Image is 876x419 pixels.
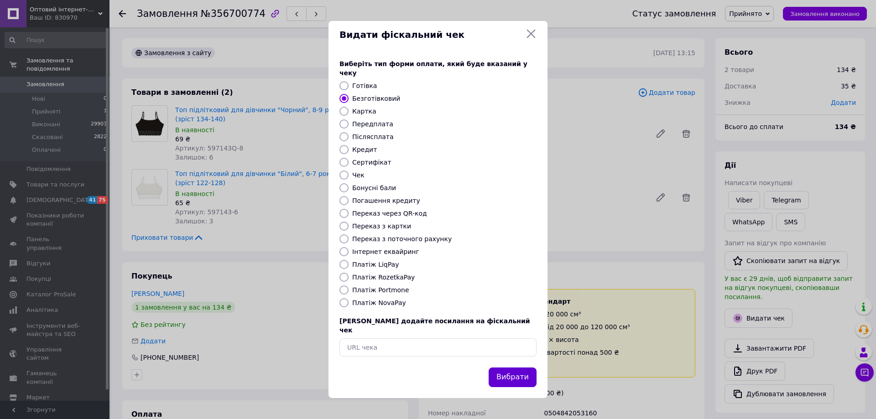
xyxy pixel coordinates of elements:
[489,367,537,387] button: Вибрати
[352,222,411,230] label: Переказ з картки
[339,60,527,77] span: Виберіть тип форми оплати, який буде вказаний у чеку
[339,317,530,334] span: [PERSON_NAME] додайте посилання на фіскальний чек
[352,171,365,179] label: Чек
[352,108,376,115] label: Картка
[352,146,377,153] label: Кредит
[352,197,420,204] label: Погашення кредиту
[352,133,394,140] label: Післясплата
[352,261,399,268] label: Платіж LiqPay
[339,28,522,41] span: Видати фіскальний чек
[352,248,419,255] label: Інтернет еквайринг
[352,95,400,102] label: Безготівковий
[352,184,396,191] label: Бонусні бали
[352,274,415,281] label: Платіж RozetkaPay
[339,338,537,357] input: URL чека
[352,210,427,217] label: Переказ через QR-код
[352,159,391,166] label: Сертифікат
[352,235,452,243] label: Переказ з поточного рахунку
[352,82,377,89] label: Готівка
[352,120,393,128] label: Передплата
[352,286,409,294] label: Платіж Portmone
[352,299,406,306] label: Платіж NovaPay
